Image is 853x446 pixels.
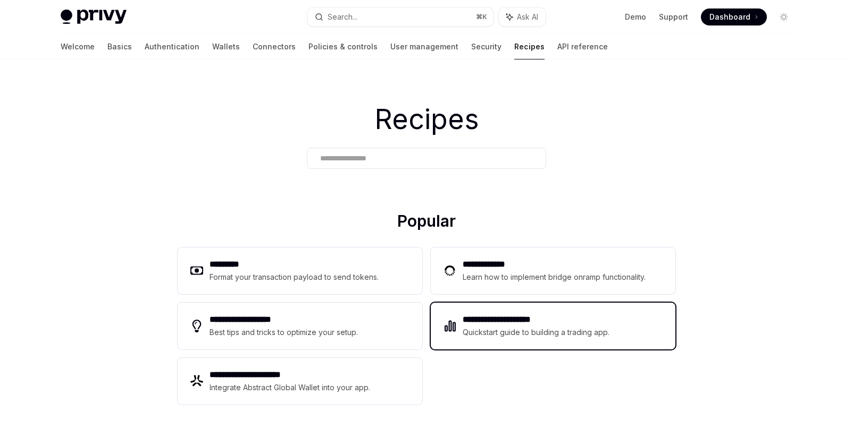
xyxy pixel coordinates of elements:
[471,34,501,59] a: Security
[557,34,608,59] a: API reference
[390,34,458,59] a: User management
[625,12,646,22] a: Demo
[210,381,371,394] div: Integrate Abstract Global Wallet into your app.
[145,34,199,59] a: Authentication
[178,211,675,235] h2: Popular
[463,271,649,284] div: Learn how to implement bridge onramp functionality.
[107,34,132,59] a: Basics
[210,271,379,284] div: Format your transaction payload to send tokens.
[210,326,359,339] div: Best tips and tricks to optimize your setup.
[499,7,546,27] button: Ask AI
[253,34,296,59] a: Connectors
[307,7,494,27] button: Search...⌘K
[709,12,750,22] span: Dashboard
[308,34,378,59] a: Policies & controls
[659,12,688,22] a: Support
[212,34,240,59] a: Wallets
[61,10,127,24] img: light logo
[775,8,792,25] button: Toggle dark mode
[701,8,767,25] a: Dashboard
[517,12,538,22] span: Ask AI
[328,11,357,23] div: Search...
[463,326,610,339] div: Quickstart guide to building a trading app.
[514,34,545,59] a: Recipes
[431,247,675,294] a: **** **** ***Learn how to implement bridge onramp functionality.
[61,34,95,59] a: Welcome
[178,247,422,294] a: **** ****Format your transaction payload to send tokens.
[476,13,487,21] span: ⌘ K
